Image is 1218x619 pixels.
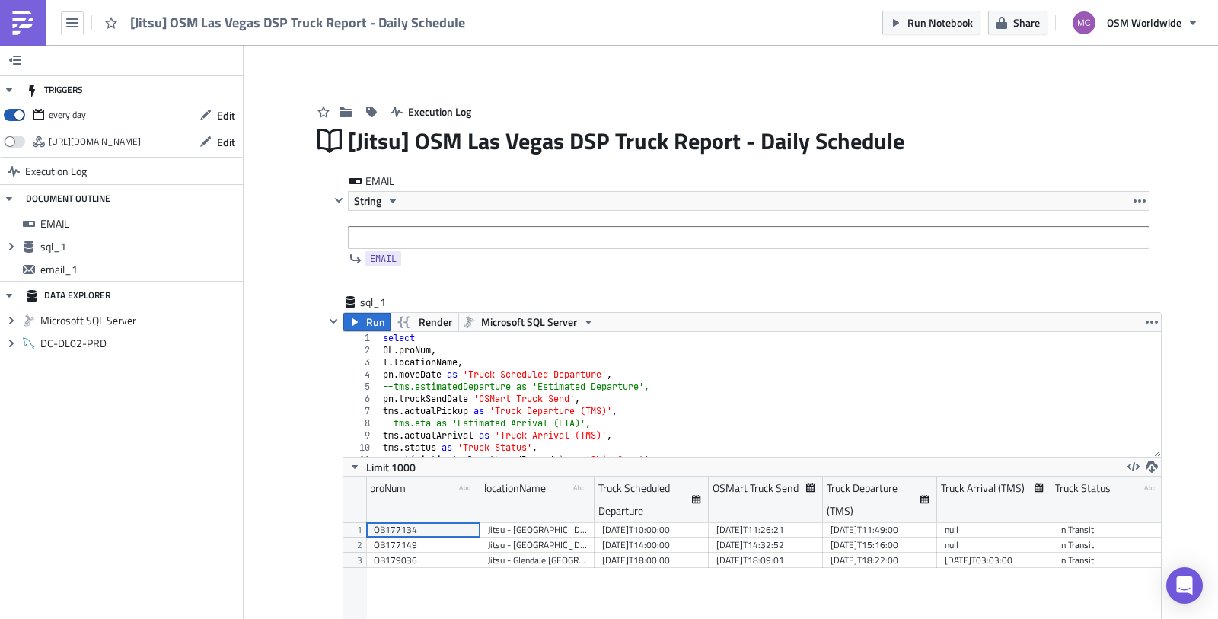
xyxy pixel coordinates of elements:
div: OB177134 [374,522,473,538]
div: DATA EXPLORER [26,282,110,309]
img: Avatar [1071,10,1097,36]
div: https://pushmetrics.io/api/v1/report/dNL44DgLM8/webhook?token=7aec7e0541234aa38605114071783e26 [49,130,141,153]
div: 8 [343,417,380,429]
div: {{ utils.html_table(sql_[DOMAIN_NAME], border=1, cellspacing=2, cellpadding=2, width='auto', alig... [6,18,762,30]
div: [DATE]T15:16:00 [831,538,929,553]
div: proNum [370,477,406,499]
span: Edit [217,134,235,150]
span: EMAIL [40,217,239,231]
button: Run [343,313,391,331]
div: Truck Arrival (TMS) [941,477,1025,499]
div: 6 [343,393,380,405]
button: Render [390,313,459,331]
span: Limit 1000 [366,459,416,475]
div: [DATE]T11:26:21 [716,522,815,538]
div: OSMart Truck Send [713,477,799,499]
div: OB177149 [374,538,473,553]
div: [DATE]T11:49:00 [831,522,929,538]
span: EMAIL [365,174,426,189]
div: Jitsu - [GEOGRAPHIC_DATA] [488,538,587,553]
span: String [354,192,381,210]
div: [DATE]T10:00:00 [602,522,701,538]
button: Hide content [330,191,348,209]
span: Render [419,313,452,331]
div: Truck Departure (TMS) [827,477,920,522]
span: sql_1 [360,295,421,310]
div: TRIGGERS [26,76,83,104]
span: Run [366,313,385,331]
div: Jitsu - [GEOGRAPHIC_DATA] [488,522,587,538]
button: Hide content [324,312,343,330]
body: Rich Text Area. Press ALT-0 for help. [6,6,762,30]
span: Execution Log [25,158,87,185]
div: Truck Scheduled Departure [598,477,692,522]
div: [DATE]T03:03:00 [945,553,1044,568]
div: 9 [343,429,380,442]
div: every day [49,104,86,126]
div: 10 [343,442,380,454]
div: 2 [343,344,380,356]
span: Microsoft SQL Server [481,313,577,331]
span: sql_1 [40,240,239,254]
div: In Transit [1059,522,1158,538]
div: In Transit [1059,538,1158,553]
div: [DATE]T18:00:00 [602,553,701,568]
span: [Jitsu] OSM Las Vegas DSP Truck Report - Daily Schedule [348,126,906,155]
span: Edit [217,107,235,123]
span: email_1 [40,263,239,276]
div: locationName [484,477,546,499]
button: Microsoft SQL Server [458,313,600,331]
span: Share [1013,14,1040,30]
span: Run Notebook [907,14,973,30]
span: Execution Log [408,104,471,120]
button: Limit 1000 [343,458,421,476]
div: 5 [343,381,380,393]
div: [DATE]T18:22:00 [831,553,929,568]
div: 11 [343,454,380,466]
a: EMAIL [365,251,401,266]
div: 7 [343,405,380,417]
div: null [945,522,1044,538]
div: null [945,538,1044,553]
span: DC-DL02-PRD [40,337,239,350]
div: DOCUMENT OUTLINE [26,185,110,212]
span: OSM Worldwide [1107,14,1181,30]
button: OSM Worldwide [1063,6,1207,40]
button: Edit [192,130,243,154]
button: Execution Log [383,100,479,123]
div: Truck Status [1055,477,1111,499]
button: Run Notebook [882,11,980,34]
div: In Transit [1059,553,1158,568]
div: 4 [343,369,380,381]
span: [Jitsu] OSM Las Vegas DSP Truck Report - Daily Schedule [130,14,467,31]
div: Jitsu - Glendale [GEOGRAPHIC_DATA] [488,553,587,568]
span: Microsoft SQL Server [40,314,239,327]
div: 3 [343,356,380,369]
div: [DATE]T18:09:01 [716,553,815,568]
div: Open Intercom Messenger [1166,567,1203,604]
button: String [349,192,404,210]
button: Edit [192,104,243,127]
div: [DATE]T14:00:00 [602,538,701,553]
div: OB179036 [374,553,473,568]
img: PushMetrics [11,11,35,35]
button: Share [988,11,1047,34]
div: 1 [343,332,380,344]
div: [DATE]T14:32:52 [716,538,815,553]
span: EMAIL [370,251,397,266]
